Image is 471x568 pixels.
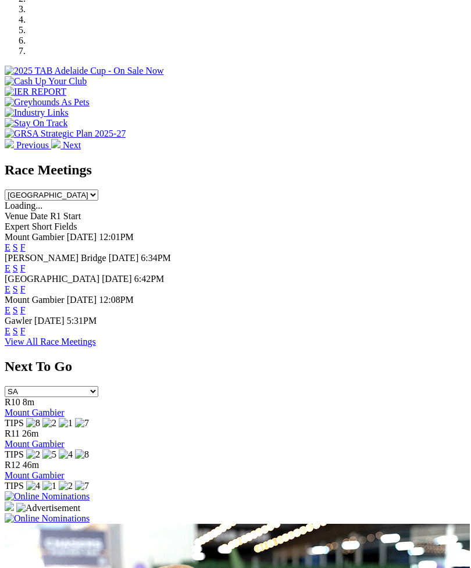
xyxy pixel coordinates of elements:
[5,481,24,491] span: TIPS
[75,481,89,491] img: 7
[50,211,81,221] span: R1 Start
[20,242,26,252] a: F
[59,449,73,460] img: 4
[34,316,65,326] span: [DATE]
[5,242,10,252] a: E
[13,284,18,294] a: S
[5,418,24,428] span: TIPS
[5,439,65,449] a: Mount Gambier
[5,316,32,326] span: Gawler
[20,305,26,315] a: F
[5,513,90,524] img: Online Nominations
[20,326,26,336] a: F
[75,449,89,460] img: 8
[99,295,134,305] span: 12:08PM
[5,397,20,407] span: R10
[5,139,14,148] img: chevron-left-pager-white.svg
[5,76,87,87] img: Cash Up Your Club
[102,274,132,284] span: [DATE]
[23,397,34,407] span: 8m
[67,316,97,326] span: 5:31PM
[13,263,18,273] a: S
[5,66,164,76] img: 2025 TAB Adelaide Cup - On Sale Now
[26,449,40,460] img: 2
[42,449,56,460] img: 5
[23,460,39,470] span: 46m
[99,232,134,242] span: 12:01PM
[16,503,80,513] img: Advertisement
[5,87,66,97] img: IER REPORT
[5,337,96,346] a: View All Race Meetings
[5,326,10,336] a: E
[5,274,99,284] span: [GEOGRAPHIC_DATA]
[5,284,10,294] a: E
[5,118,67,128] img: Stay On Track
[32,222,52,231] span: Short
[134,274,165,284] span: 6:42PM
[5,201,42,210] span: Loading...
[42,481,56,491] img: 1
[5,222,30,231] span: Expert
[13,242,18,252] a: S
[63,140,81,150] span: Next
[67,232,97,242] span: [DATE]
[5,162,466,178] h2: Race Meetings
[16,140,49,150] span: Previous
[5,305,10,315] a: E
[54,222,77,231] span: Fields
[109,253,139,263] span: [DATE]
[5,295,65,305] span: Mount Gambier
[51,139,60,148] img: chevron-right-pager-white.svg
[5,128,126,139] img: GRSA Strategic Plan 2025-27
[75,418,89,428] img: 7
[5,359,466,374] h2: Next To Go
[30,211,48,221] span: Date
[5,449,24,459] span: TIPS
[59,481,73,491] img: 2
[5,97,90,108] img: Greyhounds As Pets
[20,263,26,273] a: F
[5,108,69,118] img: Industry Links
[22,428,38,438] span: 26m
[59,418,73,428] img: 1
[5,211,28,221] span: Venue
[42,418,56,428] img: 2
[51,140,81,150] a: Next
[67,295,97,305] span: [DATE]
[5,408,65,417] a: Mount Gambier
[5,460,20,470] span: R12
[26,418,40,428] img: 8
[5,502,14,511] img: 15187_Greyhounds_GreysPlayCentral_Resize_SA_WebsiteBanner_300x115_2025.jpg
[5,232,65,242] span: Mount Gambier
[5,470,65,480] a: Mount Gambier
[5,253,106,263] span: [PERSON_NAME] Bridge
[5,140,51,150] a: Previous
[20,284,26,294] a: F
[26,481,40,491] img: 4
[5,428,20,438] span: R11
[5,491,90,502] img: Online Nominations
[5,263,10,273] a: E
[141,253,171,263] span: 6:34PM
[13,305,18,315] a: S
[13,326,18,336] a: S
